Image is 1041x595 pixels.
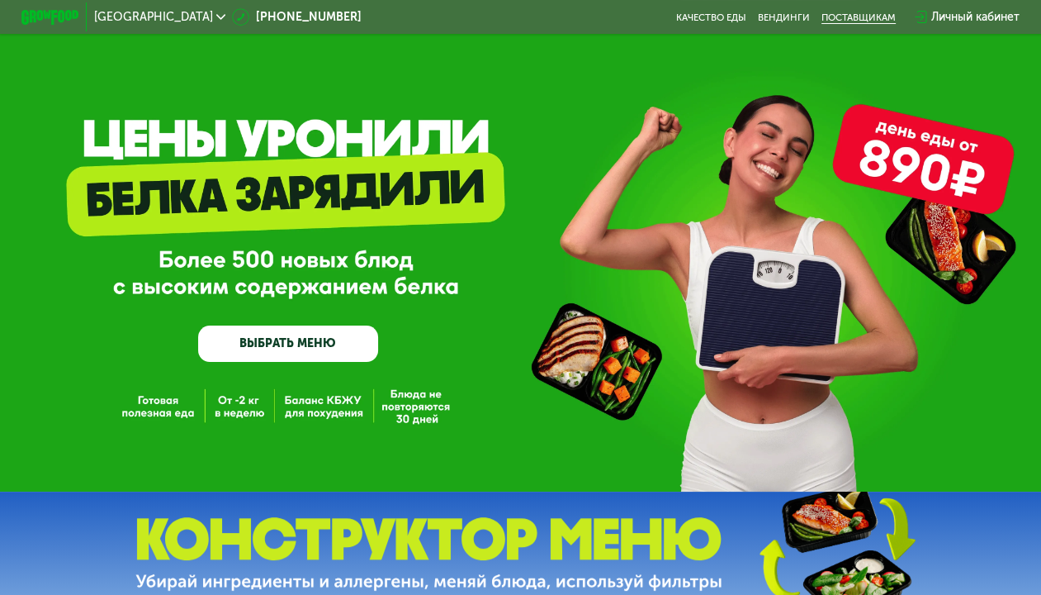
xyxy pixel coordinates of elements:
[232,8,361,26] a: [PHONE_NUMBER]
[198,326,378,362] a: ВЫБРАТЬ МЕНЮ
[758,12,810,23] a: Вендинги
[676,12,746,23] a: Качество еды
[931,8,1020,26] div: Личный кабинет
[821,12,896,23] div: поставщикам
[94,12,213,23] span: [GEOGRAPHIC_DATA]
